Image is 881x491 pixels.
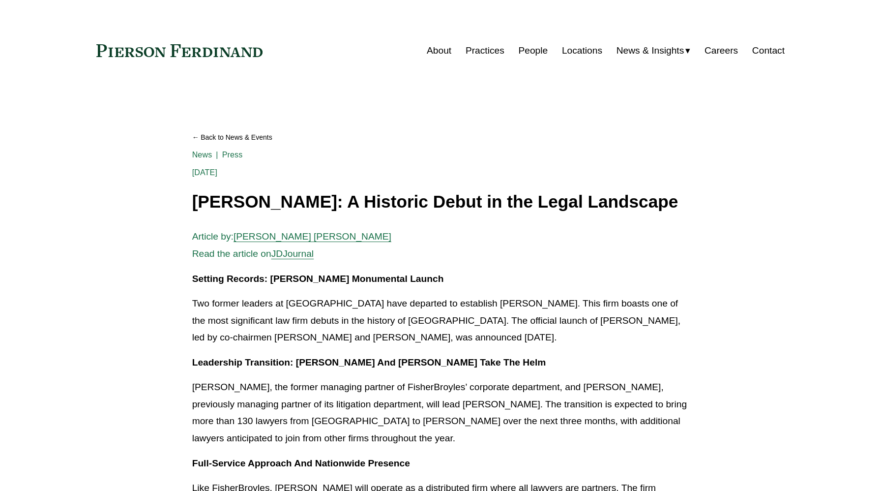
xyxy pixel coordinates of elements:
[192,274,444,284] strong: Setting Records: [PERSON_NAME] Monumental Launch
[271,248,314,259] a: JDJournal
[518,41,548,60] a: People
[192,458,410,468] strong: Full-Service Approach And Nationwide Presence
[192,192,689,212] h1: [PERSON_NAME]: A Historic Debut in the Legal Landscape
[192,248,271,259] span: Read the article on
[192,295,689,346] p: Two former leaders at [GEOGRAPHIC_DATA] have departed to establish [PERSON_NAME]. This firm boast...
[752,41,785,60] a: Contact
[427,41,451,60] a: About
[192,129,689,146] a: Back to News & Events
[192,357,546,368] strong: Leadership Transition: [PERSON_NAME] And [PERSON_NAME] Take The Helm
[466,41,504,60] a: Practices
[234,231,391,242] a: [PERSON_NAME] [PERSON_NAME]
[617,41,691,60] a: folder dropdown
[192,231,234,242] span: Article by:
[192,168,217,177] span: [DATE]
[192,151,212,159] a: News
[222,151,243,159] a: Press
[705,41,738,60] a: Careers
[192,379,689,447] p: [PERSON_NAME], the former managing partner of FisherBroyles’ corporate department, and [PERSON_NA...
[617,42,684,60] span: News & Insights
[562,41,602,60] a: Locations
